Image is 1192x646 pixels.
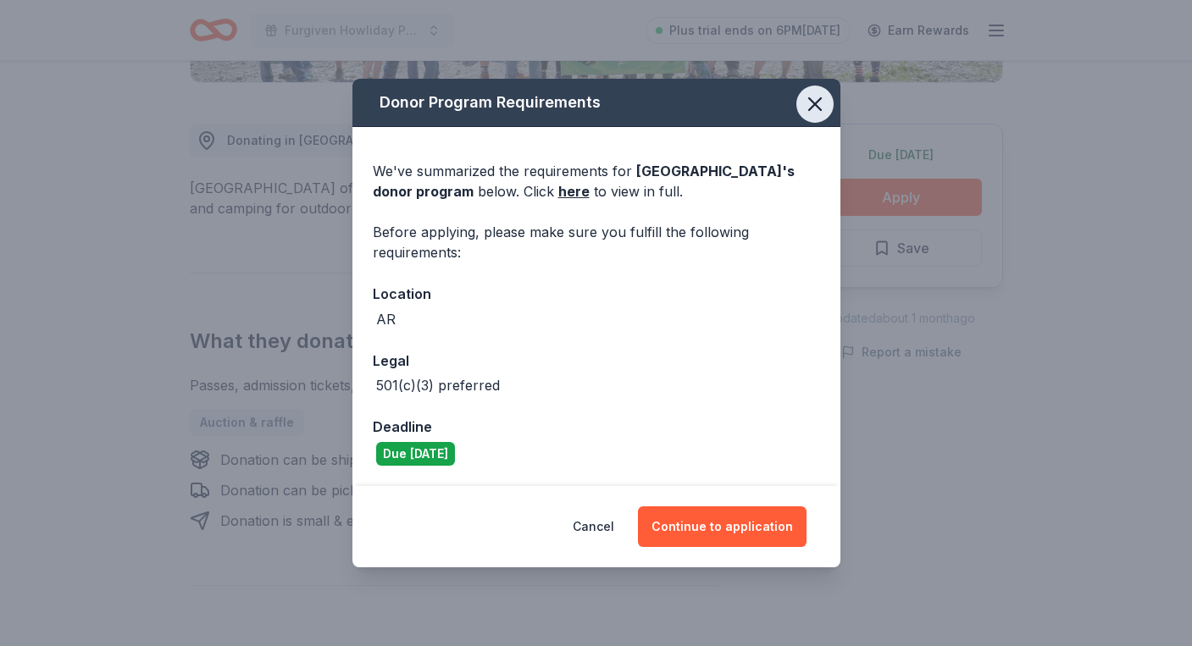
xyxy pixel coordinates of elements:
[638,506,807,547] button: Continue to application
[352,79,840,127] div: Donor Program Requirements
[373,161,820,202] div: We've summarized the requirements for below. Click to view in full.
[373,222,820,262] div: Before applying, please make sure you fulfill the following requirements:
[373,350,820,372] div: Legal
[376,309,396,329] div: AR
[558,181,590,202] a: here
[376,442,455,466] div: Due [DATE]
[376,375,500,395] div: 501(c)(3) preferred
[373,283,820,305] div: Location
[373,416,820,438] div: Deadline
[573,506,614,547] button: Cancel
